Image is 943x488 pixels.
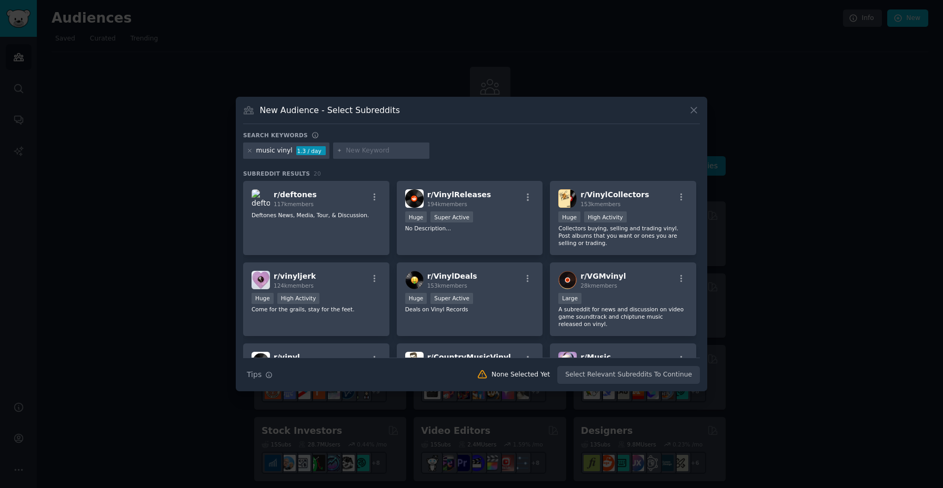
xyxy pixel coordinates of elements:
[430,293,473,304] div: Super Active
[405,189,424,208] img: VinylReleases
[243,170,310,177] span: Subreddit Results
[427,201,467,207] span: 194k members
[427,190,491,199] span: r/ VinylReleases
[558,352,577,370] img: Music
[580,282,617,289] span: 28k members
[558,211,580,222] div: Huge
[274,190,317,199] span: r/ deftones
[558,225,688,247] p: Collectors buying, selling and trading vinyl. Post albums that you want or ones you are selling o...
[277,293,320,304] div: High Activity
[580,353,610,361] span: r/ Music
[252,271,270,289] img: vinyljerk
[346,146,426,156] input: New Keyword
[580,272,626,280] span: r/ VGMvinyl
[274,272,316,280] span: r/ vinyljerk
[405,225,535,232] p: No Description...
[252,352,270,370] img: vinyl
[405,352,424,370] img: CountryMusicVinyl
[558,189,577,208] img: VinylCollectors
[243,365,276,384] button: Tips
[405,293,427,304] div: Huge
[491,370,550,380] div: None Selected Yet
[427,272,477,280] span: r/ VinylDeals
[427,282,467,289] span: 153k members
[405,306,535,313] p: Deals on Vinyl Records
[296,146,326,156] div: 1.3 / day
[405,211,427,222] div: Huge
[558,293,581,304] div: Large
[314,170,321,177] span: 20
[580,201,620,207] span: 153k members
[405,271,424,289] img: VinylDeals
[252,211,381,219] p: Deftones News, Media, Tour, & Discussion.
[274,282,314,289] span: 124k members
[558,271,577,289] img: VGMvinyl
[252,306,381,313] p: Come for the grails, stay for the feet.
[243,131,308,139] h3: Search keywords
[256,146,293,156] div: music vinyl
[260,105,400,116] h3: New Audience - Select Subreddits
[580,190,649,199] span: r/ VinylCollectors
[558,306,688,328] p: A subreddit for news and discussion on video game soundtrack and chiptune music released on vinyl.
[584,211,627,222] div: High Activity
[252,293,274,304] div: Huge
[430,211,473,222] div: Super Active
[274,201,314,207] span: 117k members
[252,189,270,208] img: deftones
[247,369,262,380] span: Tips
[274,353,300,361] span: r/ vinyl
[427,353,511,361] span: r/ CountryMusicVinyl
